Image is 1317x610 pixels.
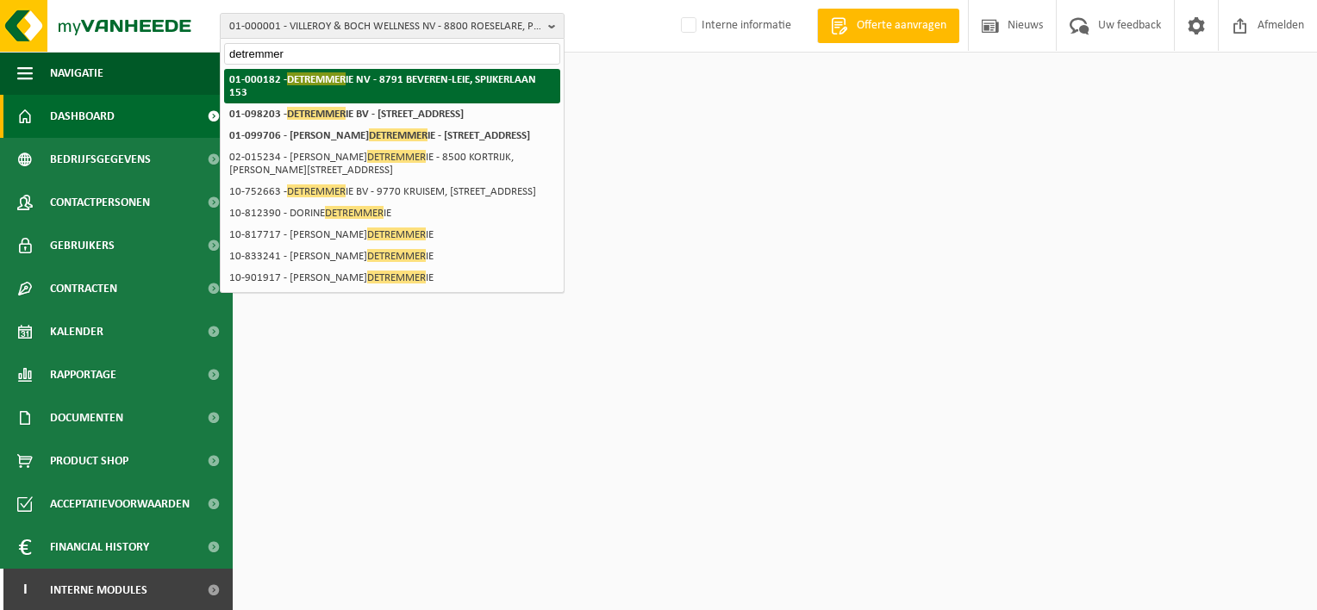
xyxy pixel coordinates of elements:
span: Product Shop [50,439,128,482]
span: DETREMMER [367,249,426,262]
span: Financial History [50,526,149,569]
span: Gebruikers [50,224,115,267]
span: Acceptatievoorwaarden [50,482,190,526]
span: Offerte aanvragen [852,17,951,34]
span: Navigatie [50,52,103,95]
li: 10-901917 - [PERSON_NAME] IE [224,267,560,289]
strong: 01-098203 - IE BV - [STREET_ADDRESS] [229,107,464,120]
span: DETREMMER [325,206,384,219]
span: Documenten [50,396,123,439]
li: 10-833241 - [PERSON_NAME] IE [224,246,560,267]
span: DETREMMER [367,271,426,283]
span: DETREMMER [287,107,346,120]
button: 01-000001 - VILLEROY & BOCH WELLNESS NV - 8800 ROESELARE, POPULIERSTRAAT 1 [220,13,565,39]
label: Interne informatie [677,13,791,39]
span: Bedrijfsgegevens [50,138,151,181]
span: DETREMMER [367,227,426,240]
span: 01-000001 - VILLEROY & BOCH WELLNESS NV - 8800 ROESELARE, POPULIERSTRAAT 1 [229,14,541,40]
strong: 01-099706 - [PERSON_NAME] IE - [STREET_ADDRESS] [229,128,530,141]
span: Kalender [50,310,103,353]
span: DETREMMER [287,184,346,197]
span: Dashboard [50,95,115,138]
li: 10-817717 - [PERSON_NAME] IE [224,224,560,246]
a: Offerte aanvragen [817,9,959,43]
li: 10-812390 - DORINE IE [224,202,560,224]
li: 02-015234 - [PERSON_NAME] IE - 8500 KORTRIJK, [PERSON_NAME][STREET_ADDRESS] [224,146,560,181]
span: Rapportage [50,353,116,396]
span: DETREMMER [287,72,346,85]
span: Contracten [50,267,117,310]
span: Contactpersonen [50,181,150,224]
li: 10-752663 - IE BV - 9770 KRUISEM, [STREET_ADDRESS] [224,181,560,202]
span: DETREMMER [369,128,428,141]
input: Zoeken naar gekoppelde vestigingen [224,43,560,65]
span: DETREMMER [367,150,426,163]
